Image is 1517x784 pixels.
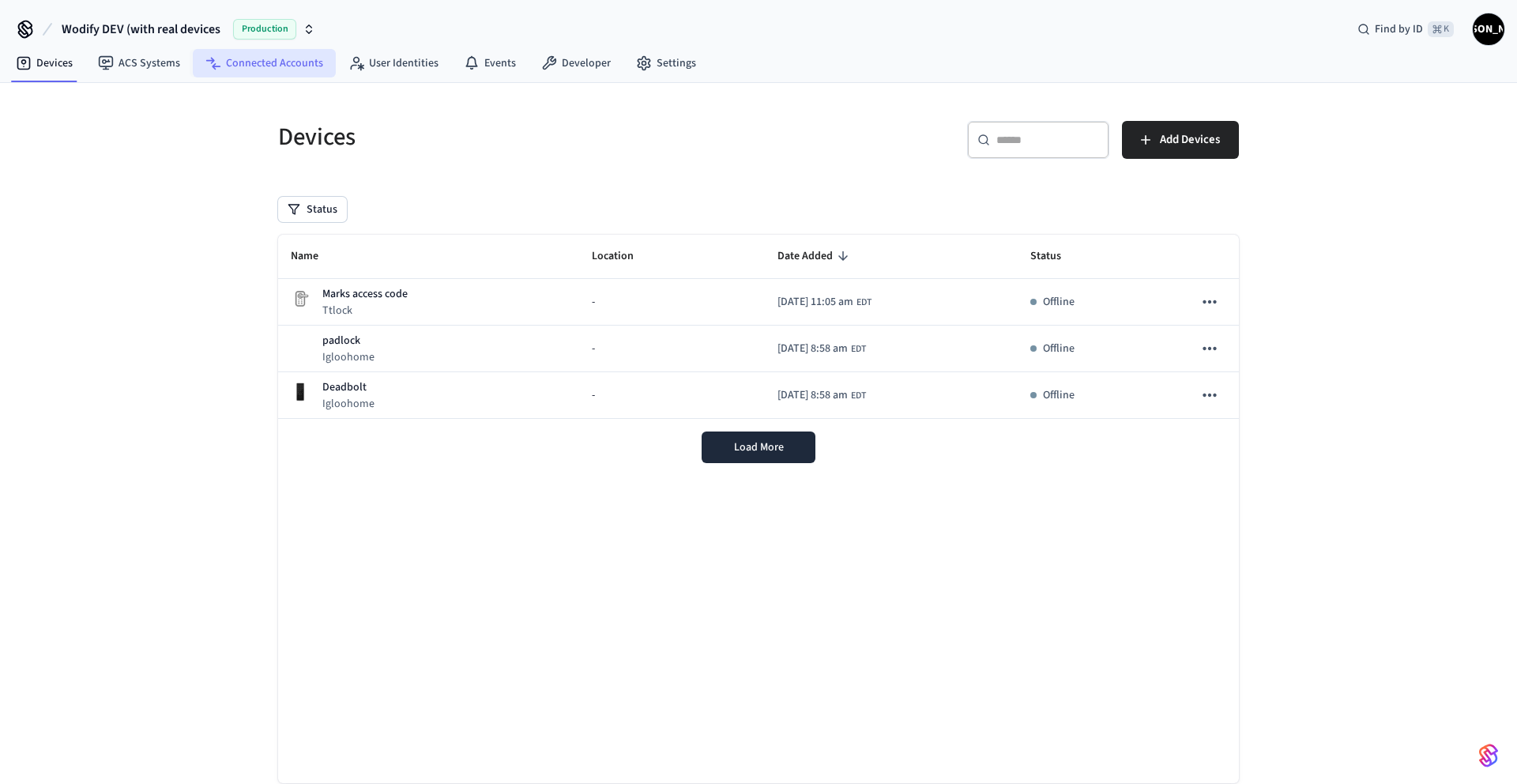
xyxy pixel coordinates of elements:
[623,49,709,77] a: Settings
[322,286,408,303] p: Marks access code
[777,387,848,404] span: [DATE] 8:58 am
[777,341,848,357] span: [DATE] 8:58 am
[592,244,654,269] span: Location
[322,333,375,349] p: padlock
[62,20,220,39] span: Wodify DEV (with real devices
[233,19,296,40] span: Production
[322,303,408,318] p: Ttlock
[1479,743,1498,768] img: SeamLogoGradient.69752ec5.svg
[1043,387,1075,404] p: Offline
[851,389,866,403] span: EDT
[1428,21,1454,37] span: ⌘ K
[777,294,871,311] div: America/New_York
[278,121,749,153] h5: Devices
[1345,15,1466,43] div: Find by ID⌘ K
[278,197,347,222] button: Status
[278,235,1239,419] table: sticky table
[1474,15,1503,43] span: [PERSON_NAME]
[592,294,595,311] span: -
[85,49,193,77] a: ACS Systems
[3,49,85,77] a: Devices
[851,342,866,356] span: EDT
[777,341,866,357] div: America/New_York
[777,244,853,269] span: Date Added
[193,49,336,77] a: Connected Accounts
[856,296,871,310] span: EDT
[777,294,853,311] span: [DATE] 11:05 am
[291,244,339,269] span: Name
[592,341,595,357] span: -
[291,383,310,401] img: igloohome_deadbolt_2s
[336,49,451,77] a: User Identities
[451,49,529,77] a: Events
[1375,21,1423,37] span: Find by ID
[734,439,784,455] span: Load More
[1030,244,1082,269] span: Status
[291,289,310,308] img: Placeholder Lock Image
[529,49,623,77] a: Developer
[1160,130,1220,150] span: Add Devices
[322,379,375,396] p: Deadbolt
[1043,341,1075,357] p: Offline
[322,349,375,365] p: Igloohome
[702,432,815,463] button: Load More
[322,396,375,412] p: Igloohome
[1043,294,1075,311] p: Offline
[592,387,595,404] span: -
[1122,121,1239,159] button: Add Devices
[777,387,866,404] div: America/New_York
[1473,13,1504,45] button: [PERSON_NAME]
